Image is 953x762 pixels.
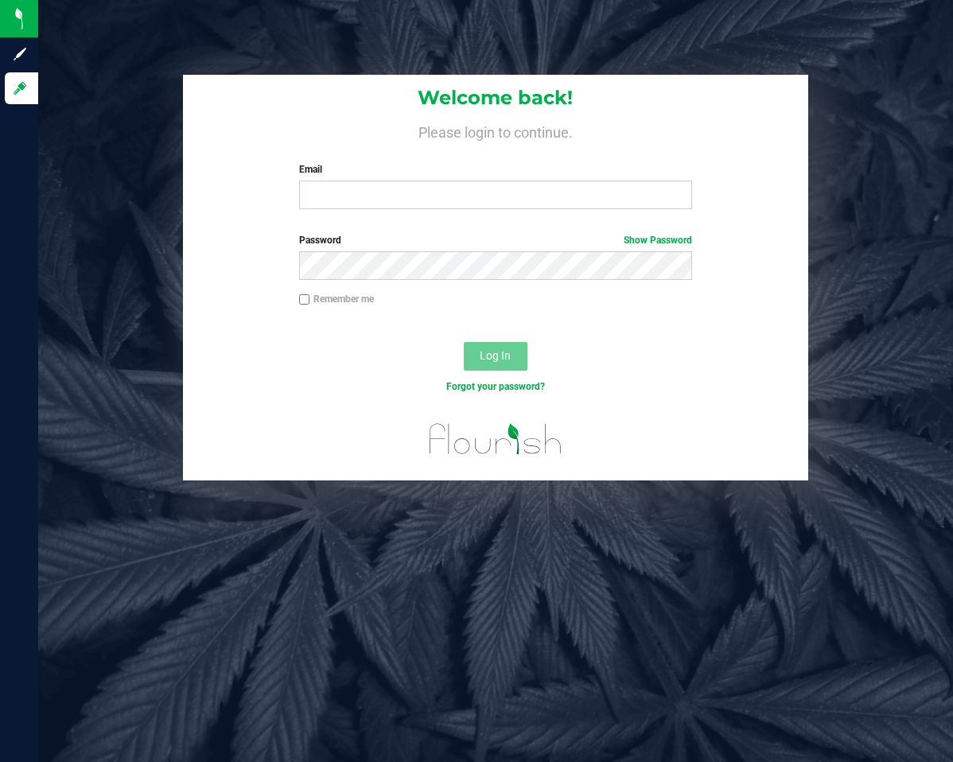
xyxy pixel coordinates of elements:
[299,235,341,246] span: Password
[299,292,374,306] label: Remember me
[480,349,511,362] span: Log In
[446,381,545,392] a: Forgot your password?
[183,121,809,140] h4: Please login to continue.
[183,87,809,108] h1: Welcome back!
[418,410,574,468] img: flourish_logo.svg
[12,80,28,96] inline-svg: Log in
[299,294,310,305] input: Remember me
[12,46,28,62] inline-svg: Sign up
[464,342,527,371] button: Log In
[299,162,692,177] label: Email
[624,235,692,246] a: Show Password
